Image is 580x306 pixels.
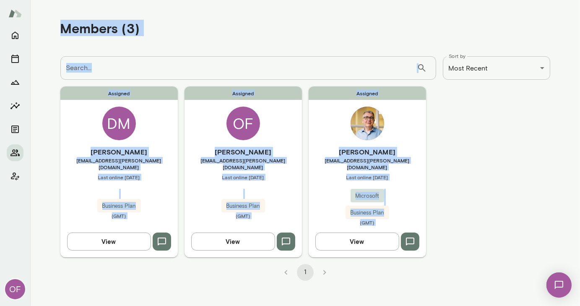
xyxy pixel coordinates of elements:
span: Business Plan [97,202,141,210]
div: OF [226,107,260,140]
button: View [67,233,151,250]
span: (GMT) [185,212,302,219]
button: View [315,233,399,250]
div: DM [102,107,136,140]
span: (GMT) [309,219,426,226]
span: (GMT) [60,212,178,219]
span: Assigned [60,86,178,100]
h6: [PERSON_NAME] [185,147,302,157]
nav: pagination navigation [276,264,334,281]
button: View [191,233,275,250]
span: [EMAIL_ADDRESS][PERSON_NAME][DOMAIN_NAME] [60,157,178,170]
span: Assigned [309,86,426,100]
button: page 1 [297,264,314,281]
span: Assigned [185,86,302,100]
h6: [PERSON_NAME] [60,147,178,157]
span: Last online [DATE] [309,174,426,180]
span: [EMAIL_ADDRESS][PERSON_NAME][DOMAIN_NAME] [185,157,302,170]
img: Scott Bowie [351,107,384,140]
h4: Members (3) [60,20,140,36]
span: Business Plan [346,209,389,217]
button: Members [7,144,23,161]
button: Documents [7,121,23,138]
div: Most Recent [443,56,550,80]
span: Last online [DATE] [60,174,178,180]
span: Last online [DATE] [185,174,302,180]
div: pagination [60,257,550,281]
button: Home [7,27,23,44]
img: Mento [8,5,22,21]
button: Sessions [7,50,23,67]
span: Business Plan [221,202,265,210]
button: Client app [7,168,23,185]
div: OF [5,279,25,299]
button: Growth Plan [7,74,23,91]
label: Sort by [449,52,466,60]
button: Insights [7,97,23,114]
span: Microsoft [351,192,384,200]
h6: [PERSON_NAME] [309,147,426,157]
span: [EMAIL_ADDRESS][PERSON_NAME][DOMAIN_NAME] [309,157,426,170]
